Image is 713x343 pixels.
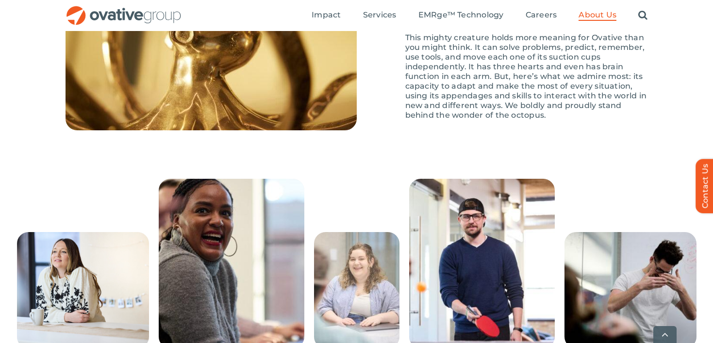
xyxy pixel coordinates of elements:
[526,10,557,20] span: Careers
[66,5,182,14] a: OG_Full_horizontal_RGB
[363,10,397,20] span: Services
[312,10,341,20] span: Impact
[363,10,397,21] a: Services
[312,10,341,21] a: Impact
[638,10,647,21] a: Search
[526,10,557,21] a: Careers
[405,33,648,120] p: This mighty creature holds more meaning for Ovative than you might think. It can solve problems, ...
[579,10,616,20] span: About Us
[579,10,616,21] a: About Us
[418,10,504,20] span: EMRge™ Technology
[418,10,504,21] a: EMRge™ Technology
